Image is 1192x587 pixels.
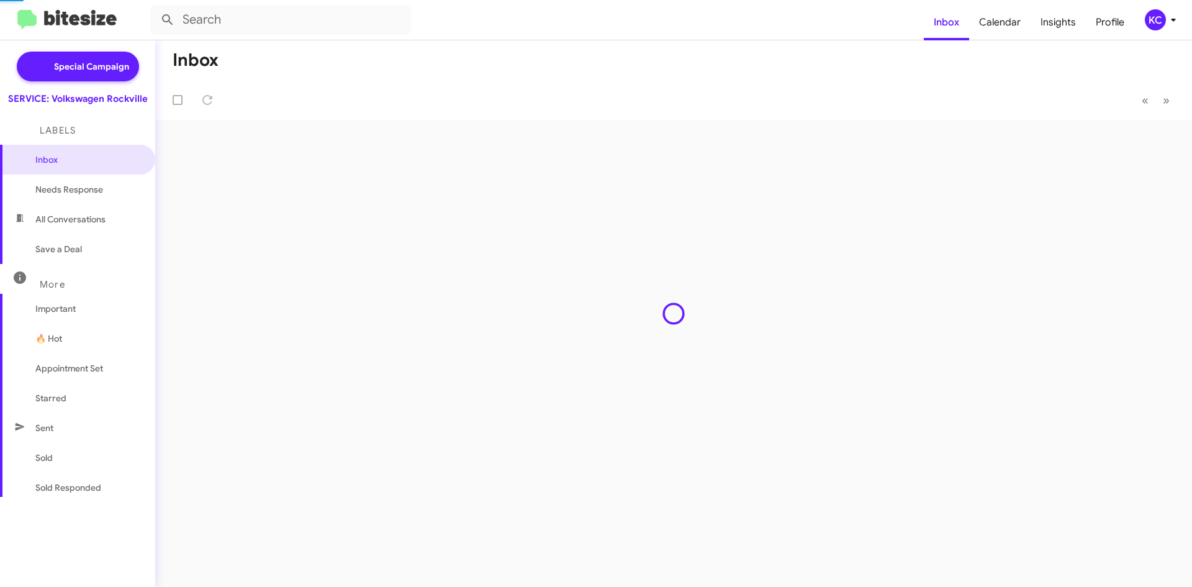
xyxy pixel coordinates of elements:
h1: Inbox [173,50,219,70]
span: Sent [35,422,53,434]
button: Next [1155,88,1177,113]
a: Special Campaign [17,52,139,81]
span: Special Campaign [54,60,129,73]
div: SERVICE: Volkswagen Rockville [8,93,148,105]
div: KC [1145,9,1166,30]
span: » [1163,93,1170,108]
span: Appointment Set [35,362,103,375]
a: Profile [1086,4,1134,40]
span: Important [35,303,141,315]
span: More [40,279,65,290]
input: Search [150,5,411,35]
a: Insights [1031,4,1086,40]
span: Inbox [35,153,141,166]
span: Starred [35,392,66,404]
button: Previous [1134,88,1156,113]
span: All Conversations [35,213,106,225]
span: Sold [35,452,53,464]
button: KC [1134,9,1178,30]
a: Inbox [924,4,969,40]
span: 🔥 Hot [35,332,62,345]
span: « [1142,93,1149,108]
span: Needs Response [35,183,141,196]
span: Save a Deal [35,243,82,255]
a: Calendar [969,4,1031,40]
span: Sold Responded [35,481,101,494]
span: Labels [40,125,76,136]
nav: Page navigation example [1135,88,1177,113]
